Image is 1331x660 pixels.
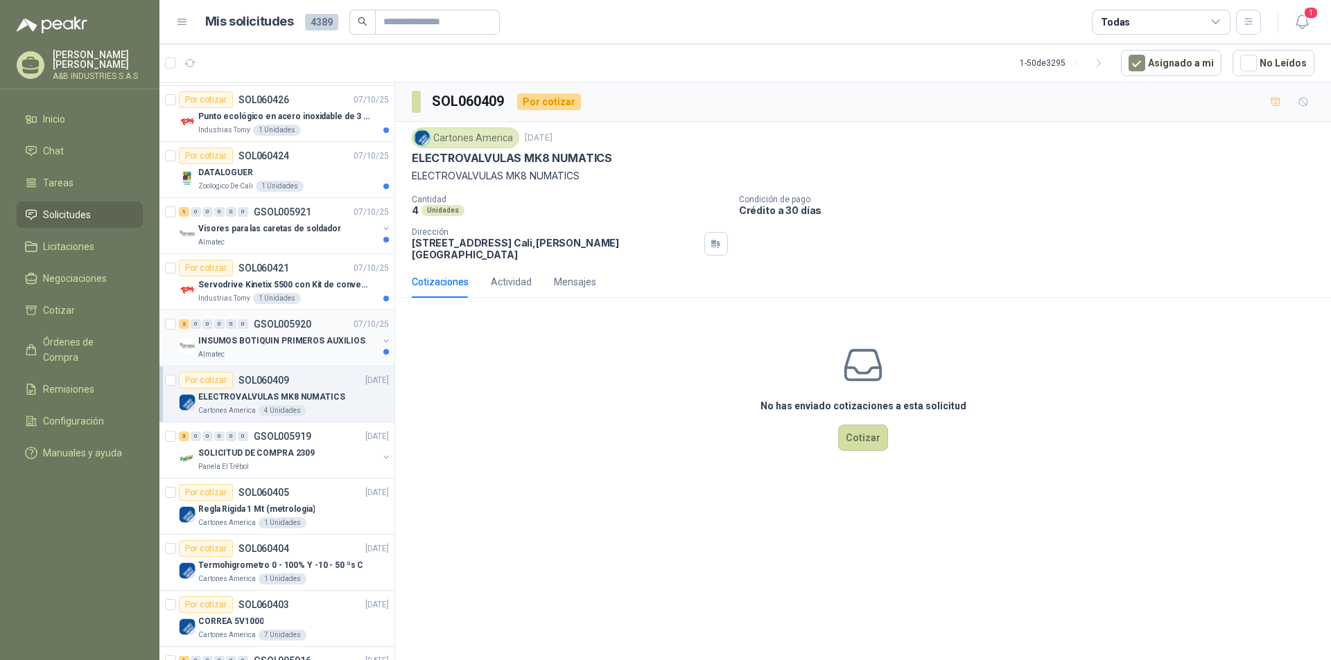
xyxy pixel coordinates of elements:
[760,398,966,413] h3: No has enviado cotizaciones a esta solicitud
[53,72,143,80] p: A&B INDUSTRIES S.A.S
[43,303,75,318] span: Cotizar
[198,110,371,123] p: Punto ecológico en acero inoxidable de 3 puestos, con capacidad para 53 Litros por cada división.
[179,618,195,635] img: Company Logo
[159,254,394,310] a: Por cotizarSOL06042107/10/25 Company LogoServodrive Kinetix 5500 con Kit de conversión y filtro (...
[179,596,233,613] div: Por cotizar
[259,630,306,641] div: 7 Unidades
[43,382,94,397] span: Remisiones
[17,408,143,434] a: Configuración
[17,265,143,292] a: Negociaciones
[198,237,225,248] p: Almatec
[43,112,65,127] span: Inicio
[739,195,1325,204] p: Condición de pago
[53,50,143,69] p: [PERSON_NAME] [PERSON_NAME]
[412,204,419,216] p: 4
[179,562,195,579] img: Company Logo
[354,318,389,331] p: 07/10/25
[238,319,248,329] div: 0
[191,319,201,329] div: 0
[415,130,430,145] img: Company Logo
[226,207,236,217] div: 0
[421,205,464,216] div: Unidades
[159,142,394,198] a: Por cotizarSOL06042407/10/25 Company LogoDATALOGUERZoologico De Cali1 Unidades
[1101,15,1130,30] div: Todas
[179,226,195,242] img: Company Logo
[214,319,225,329] div: 0
[159,479,394,535] a: Por cotizarSOL060405[DATE] Company LogoRegla Rigida 1 Mt (metrologia)Cartones America1 Unidades
[365,598,389,612] p: [DATE]
[198,573,256,585] p: Cartones America
[17,170,143,196] a: Tareas
[525,132,553,145] p: [DATE]
[17,329,143,371] a: Órdenes de Compra
[191,431,201,441] div: 0
[238,431,248,441] div: 0
[354,206,389,219] p: 07/10/25
[179,319,189,329] div: 2
[198,349,225,360] p: Almatec
[202,319,213,329] div: 0
[179,114,195,130] img: Company Logo
[305,14,338,30] span: 4389
[17,297,143,323] a: Cotizar
[205,12,294,32] h1: Mis solicitudes
[365,542,389,555] p: [DATE]
[179,484,233,501] div: Por cotizar
[259,405,306,416] div: 4 Unidades
[179,260,233,276] div: Por cotizar
[198,447,315,460] p: SOLICITUD DE COMPRA 2309
[43,445,122,461] span: Manuales y ayuda
[198,503,315,516] p: Regla Rigida 1 Mt (metrologia)
[198,615,263,628] p: CORREA 5V1000
[43,239,94,254] span: Licitaciones
[226,431,236,441] div: 0
[43,175,73,190] span: Tareas
[354,150,389,163] p: 07/10/25
[354,262,389,275] p: 07/10/25
[412,127,519,148] div: Cartones America
[159,535,394,591] a: Por cotizarSOL060404[DATE] Company LogoTermohigrometro 0 - 100% Y -10 - 50 ºs CCartones America1 ...
[17,106,143,132] a: Inicio
[259,517,306,528] div: 1 Unidades
[517,93,581,110] div: Por cotizar
[1233,50,1314,76] button: No Leídos
[365,430,389,443] p: [DATE]
[159,366,394,422] a: Por cotizarSOL060409[DATE] Company LogoELECTROVALVULAS MK8 NUMATICSCartones America4 Unidades
[238,600,289,609] p: SOL060403
[1020,52,1110,74] div: 1 - 50 de 3295
[358,17,367,26] span: search
[198,335,365,348] p: INSUMOS BOTIQUIN PRIMEROS AUXILIOS
[43,335,130,365] span: Órdenes de Compra
[198,222,341,235] p: Visores para las caretas de soldador
[412,168,1314,184] p: ELECTROVALVULAS MK8 NUMATICS
[17,17,87,33] img: Logo peakr
[412,195,728,204] p: Cantidad
[1303,6,1319,19] span: 1
[1121,50,1221,76] button: Asignado a mi
[179,170,195,186] img: Company Logo
[179,91,233,108] div: Por cotizar
[202,207,213,217] div: 0
[365,486,389,499] p: [DATE]
[198,125,250,136] p: Industrias Tomy
[214,431,225,441] div: 0
[238,95,289,105] p: SOL060426
[179,506,195,523] img: Company Logo
[179,316,392,360] a: 2 0 0 0 0 0 GSOL00592007/10/25 Company LogoINSUMOS BOTIQUIN PRIMEROS AUXILIOSAlmatec
[198,517,256,528] p: Cartones America
[198,166,253,179] p: DATALOGUER
[238,151,289,161] p: SOL060424
[365,374,389,387] p: [DATE]
[43,271,107,286] span: Negociaciones
[198,405,256,416] p: Cartones America
[412,237,699,260] p: [STREET_ADDRESS] Cali , [PERSON_NAME][GEOGRAPHIC_DATA]
[179,282,195,298] img: Company Logo
[159,591,394,647] a: Por cotizarSOL060403[DATE] Company LogoCORREA 5V1000Cartones America7 Unidades
[198,461,249,472] p: Panela El Trébol
[432,91,506,112] h3: SOL060409
[254,319,311,329] p: GSOL005920
[198,293,250,304] p: Industrias Tomy
[1289,10,1314,35] button: 1
[412,227,699,237] p: Dirección
[17,202,143,228] a: Solicitudes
